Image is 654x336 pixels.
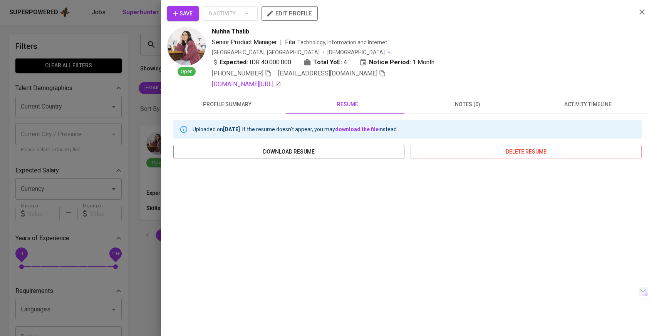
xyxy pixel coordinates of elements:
span: profile summary [172,100,283,109]
div: [GEOGRAPHIC_DATA], [GEOGRAPHIC_DATA] [212,48,320,56]
span: delete resume [417,147,636,157]
img: b9d470fcbdebbecb6bc4fa1da4305a7a.png [167,27,206,65]
span: Senior Product Manager [212,38,277,46]
a: download the file [335,126,379,132]
span: [DEMOGRAPHIC_DATA] [327,48,386,56]
button: edit profile [262,6,318,21]
span: edit profile [268,8,312,18]
span: Save [173,9,193,18]
span: | [280,38,282,47]
span: Fita [285,38,295,46]
span: [EMAIL_ADDRESS][DOMAIN_NAME] [278,70,377,77]
span: download resume [179,147,398,157]
b: Notice Period: [369,58,411,67]
span: notes (0) [412,100,523,109]
span: 4 [344,58,347,67]
span: Nuhha Thalib [212,27,249,36]
b: [DATE] [223,126,240,132]
span: resume [292,100,403,109]
span: [PHONE_NUMBER] [212,70,263,77]
div: IDR 40.000.000 [212,58,291,67]
b: Expected: [220,58,248,67]
button: download resume [173,145,404,159]
a: edit profile [262,10,318,16]
b: Total YoE: [313,58,342,67]
button: delete resume [411,145,642,159]
span: activity timeline [532,100,643,109]
span: Open [178,68,196,75]
div: 1 Month [359,58,434,67]
button: Save [167,6,199,21]
div: Uploaded on . If the resume doesn't appear, you may instead. [193,122,398,136]
span: Technology, Information and Internet [297,39,387,45]
a: [DOMAIN_NAME][URL] [212,80,281,89]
